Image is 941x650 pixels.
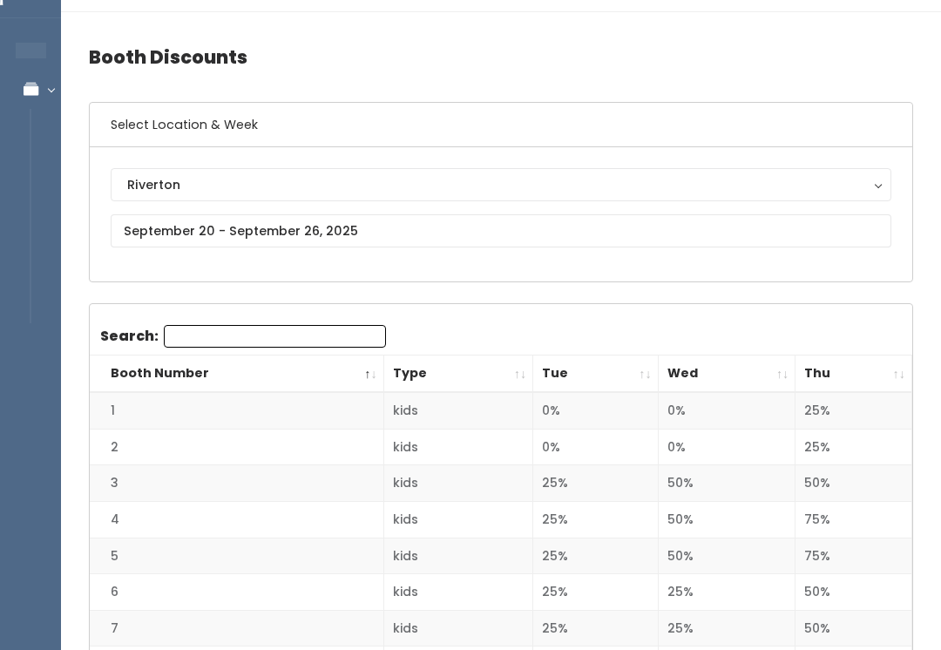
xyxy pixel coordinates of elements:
[795,429,912,465] td: 25%
[795,502,912,538] td: 75%
[658,465,795,502] td: 50%
[533,355,659,393] th: Tue: activate to sort column ascending
[533,392,659,429] td: 0%
[658,574,795,611] td: 25%
[90,392,383,429] td: 1
[533,502,659,538] td: 25%
[383,538,532,574] td: kids
[795,465,912,502] td: 50%
[658,610,795,647] td: 25%
[533,610,659,647] td: 25%
[658,392,795,429] td: 0%
[100,325,386,348] label: Search:
[795,392,912,429] td: 25%
[90,538,383,574] td: 5
[658,429,795,465] td: 0%
[383,355,532,393] th: Type: activate to sort column ascending
[90,103,912,147] h6: Select Location & Week
[90,429,383,465] td: 2
[127,175,875,194] div: Riverton
[658,538,795,574] td: 50%
[658,502,795,538] td: 50%
[795,574,912,611] td: 50%
[383,392,532,429] td: kids
[111,168,891,201] button: Riverton
[90,502,383,538] td: 4
[383,465,532,502] td: kids
[383,502,532,538] td: kids
[533,465,659,502] td: 25%
[795,610,912,647] td: 50%
[795,538,912,574] td: 75%
[164,325,386,348] input: Search:
[111,214,891,247] input: September 20 - September 26, 2025
[90,355,383,393] th: Booth Number: activate to sort column descending
[90,574,383,611] td: 6
[89,33,913,81] h4: Booth Discounts
[533,538,659,574] td: 25%
[90,610,383,647] td: 7
[383,574,532,611] td: kids
[795,355,912,393] th: Thu: activate to sort column ascending
[90,465,383,502] td: 3
[383,429,532,465] td: kids
[383,610,532,647] td: kids
[658,355,795,393] th: Wed: activate to sort column ascending
[533,429,659,465] td: 0%
[533,574,659,611] td: 25%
